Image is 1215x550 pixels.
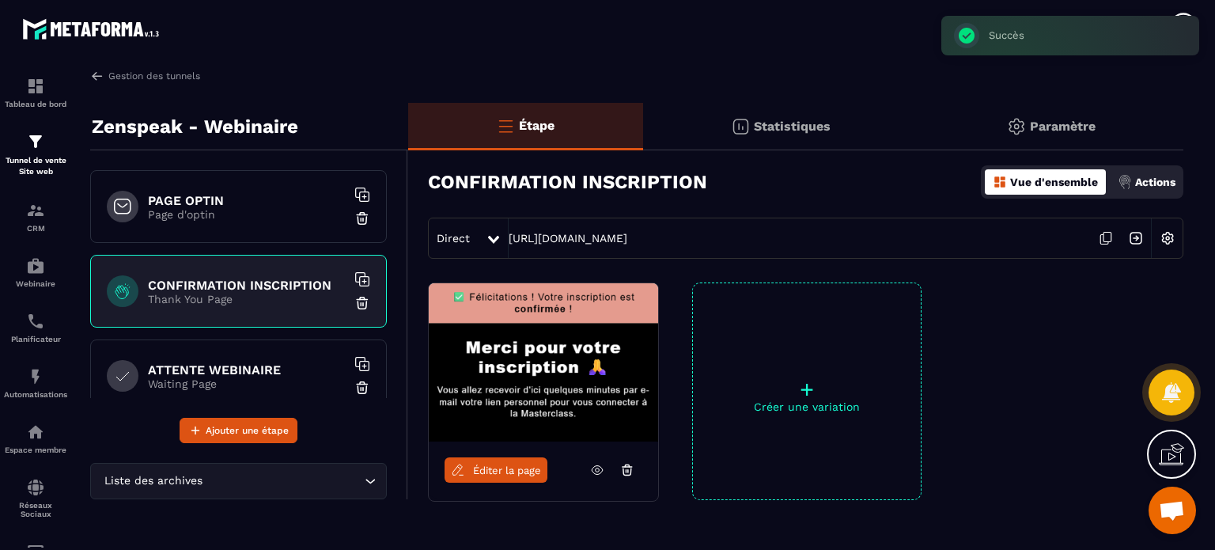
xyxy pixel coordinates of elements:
[437,232,470,245] span: Direct
[4,411,67,466] a: automationsautomationsEspace membre
[693,400,921,413] p: Créer une variation
[4,189,67,245] a: formationformationCRM
[473,465,541,476] span: Éditer la page
[148,278,346,293] h6: CONFIRMATION INSCRIPTION
[4,466,67,530] a: social-networksocial-networkRéseaux Sociaux
[26,478,45,497] img: social-network
[693,378,921,400] p: +
[509,232,627,245] a: [URL][DOMAIN_NAME]
[90,463,387,499] div: Search for option
[4,245,67,300] a: automationsautomationsWebinaire
[92,111,298,142] p: Zenspeak - Webinaire
[148,377,346,390] p: Waiting Page
[4,300,67,355] a: schedulerschedulerPlanificateur
[90,69,200,83] a: Gestion des tunnels
[26,201,45,220] img: formation
[90,69,104,83] img: arrow
[26,256,45,275] img: automations
[206,472,361,490] input: Search for option
[4,100,67,108] p: Tableau de bord
[148,193,346,208] h6: PAGE OPTIN
[26,423,45,442] img: automations
[100,472,206,490] span: Liste des archives
[4,120,67,189] a: formationformationTunnel de vente Site web
[731,117,750,136] img: stats.20deebd0.svg
[1135,176,1175,188] p: Actions
[4,155,67,177] p: Tunnel de vente Site web
[1010,176,1098,188] p: Vue d'ensemble
[26,367,45,386] img: automations
[180,418,297,443] button: Ajouter une étape
[148,293,346,305] p: Thank You Page
[148,362,346,377] h6: ATTENTE WEBINAIRE
[4,501,67,518] p: Réseaux Sociaux
[1030,119,1096,134] p: Paramètre
[148,208,346,221] p: Page d'optin
[445,457,547,483] a: Éditer la page
[1121,223,1151,253] img: arrow-next.bcc2205e.svg
[22,14,165,44] img: logo
[4,279,67,288] p: Webinaire
[428,171,707,193] h3: CONFIRMATION INSCRIPTION
[519,118,555,133] p: Étape
[429,283,658,442] img: image
[206,423,289,438] span: Ajouter une étape
[354,295,370,311] img: trash
[1007,117,1026,136] img: setting-gr.5f69749f.svg
[354,211,370,226] img: trash
[354,380,370,396] img: trash
[4,224,67,233] p: CRM
[496,116,515,135] img: bars-o.4a397970.svg
[993,175,1007,189] img: dashboard-orange.40269519.svg
[4,355,67,411] a: automationsautomationsAutomatisations
[26,77,45,96] img: formation
[1149,487,1196,534] div: Ouvrir le chat
[1153,223,1183,253] img: setting-w.858f3a88.svg
[4,335,67,343] p: Planificateur
[26,132,45,151] img: formation
[4,390,67,399] p: Automatisations
[4,446,67,454] p: Espace membre
[754,119,831,134] p: Statistiques
[26,312,45,331] img: scheduler
[4,65,67,120] a: formationformationTableau de bord
[1118,175,1132,189] img: actions.d6e523a2.png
